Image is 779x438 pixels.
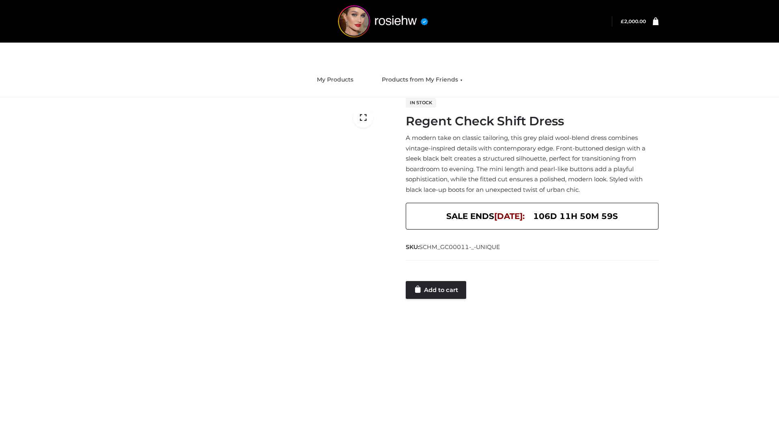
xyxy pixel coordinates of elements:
[311,71,359,89] a: My Products
[406,114,658,129] h1: Regent Check Shift Dress
[621,18,646,24] bdi: 2,000.00
[533,209,618,223] span: 106d 11h 50m 59s
[621,18,624,24] span: £
[406,281,466,299] a: Add to cart
[419,243,500,251] span: SCHM_GC00011-_-UNIQUE
[621,18,646,24] a: £2,000.00
[406,203,658,230] div: SALE ENDS
[322,5,444,37] img: rosiehw
[406,133,658,195] p: A modern take on classic tailoring, this grey plaid wool-blend dress combines vintage-inspired de...
[494,211,525,221] span: [DATE]:
[406,242,501,252] span: SKU:
[376,71,469,89] a: Products from My Friends
[406,98,436,107] span: In stock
